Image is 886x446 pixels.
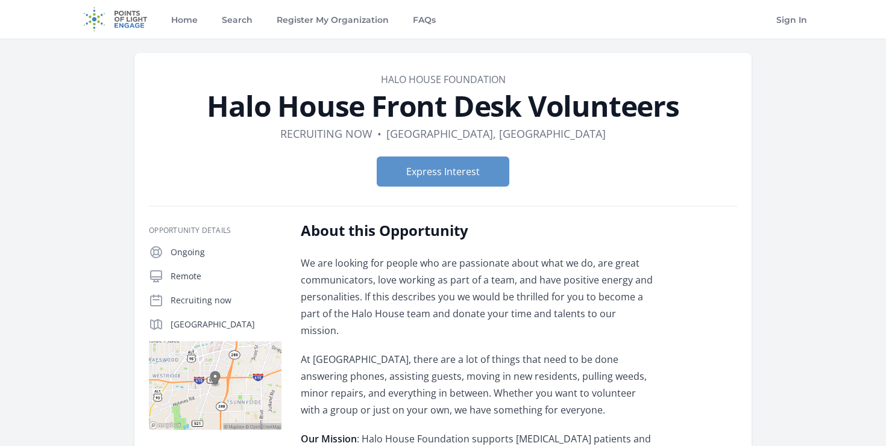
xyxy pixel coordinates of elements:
[301,221,653,240] h2: About this Opportunity
[301,255,653,339] p: We are looking for people who are passionate about what we do, are great communicators, love work...
[149,341,281,430] img: Map
[171,246,281,258] p: Ongoing
[280,125,372,142] dd: Recruiting now
[171,294,281,306] p: Recruiting now
[301,432,357,445] strong: Our Mission
[386,125,606,142] dd: [GEOGRAPHIC_DATA], [GEOGRAPHIC_DATA]
[171,318,281,330] p: [GEOGRAPHIC_DATA]
[377,125,382,142] div: •
[301,351,653,418] p: At [GEOGRAPHIC_DATA], there are a lot of things that need to be done answering phones, assisting ...
[171,270,281,282] p: Remote
[149,226,281,235] h3: Opportunity Details
[149,91,737,120] h1: Halo House Front Desk Volunteers
[381,73,506,86] a: Halo House Foundation
[377,156,509,187] button: Express Interest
